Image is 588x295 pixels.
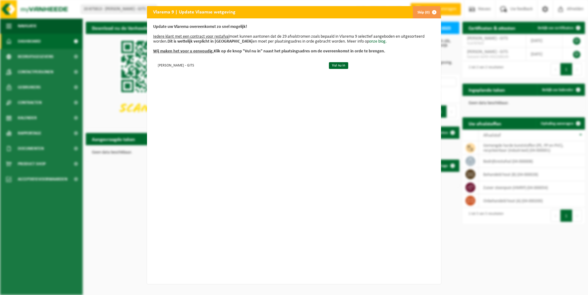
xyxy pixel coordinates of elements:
[329,62,348,69] a: Vul nu in
[147,6,242,18] h2: Vlarema 9 | Update Vlaamse wetgeving
[153,34,229,39] u: Iedere klant met een contract voor restafval
[153,25,247,29] b: Update uw Vlarema overeenkomst zo snel mogelijk!
[369,39,387,44] a: onze blog.
[153,25,435,54] p: moet kunnen aantonen dat de 29 afvalstromen zoals bepaald in Vlarema 9 selectief aangeboden en ui...
[153,49,214,54] u: Wij maken het voor u eenvoudig.
[153,60,324,70] td: [PERSON_NAME] - GITS
[168,39,253,44] b: Dit is wettelijk verplicht in [GEOGRAPHIC_DATA]
[153,49,385,54] b: Klik op de knop "Vul nu in" naast het plaatsingsadres om de overeenkomst in orde te brengen.
[413,6,440,18] button: Skip (0)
